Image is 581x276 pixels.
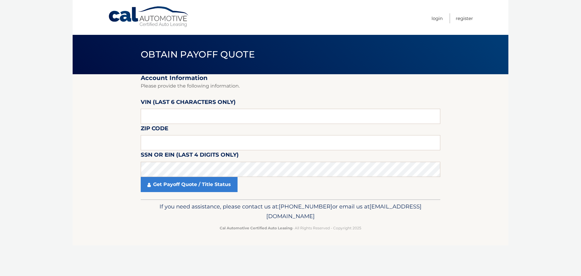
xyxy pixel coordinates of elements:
label: Zip Code [141,124,168,135]
a: Cal Automotive [108,6,190,28]
label: VIN (last 6 characters only) [141,98,236,109]
span: [PHONE_NUMBER] [279,203,332,210]
p: Please provide the following information. [141,82,440,90]
p: If you need assistance, please contact us at: or email us at [145,202,436,221]
strong: Cal Automotive Certified Auto Leasing [220,226,292,230]
label: SSN or EIN (last 4 digits only) [141,150,239,161]
h2: Account Information [141,74,440,82]
p: - All Rights Reserved - Copyright 2025 [145,225,436,231]
span: Obtain Payoff Quote [141,49,255,60]
a: Get Payoff Quote / Title Status [141,177,238,192]
a: Register [456,13,473,23]
a: Login [432,13,443,23]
